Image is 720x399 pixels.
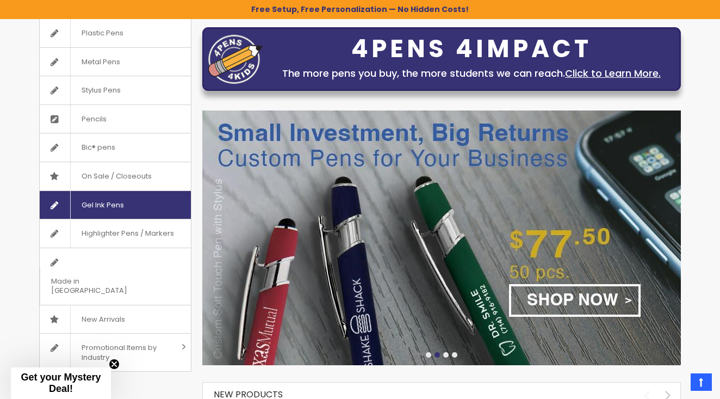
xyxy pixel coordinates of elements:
span: Gel Ink Pens [70,191,135,219]
span: Promotional Items by Industry [70,334,178,371]
a: Bic® pens [40,133,191,162]
a: Highlighter Pens / Markers [40,219,191,248]
a: Promotional Items by Industry [40,334,191,371]
button: Close teaser [109,359,120,370]
span: Metal Pens [70,48,131,76]
a: Metal Pens [40,48,191,76]
span: New Arrivals [70,305,136,334]
a: Made in [GEOGRAPHIC_DATA] [40,248,191,305]
span: Highlighter Pens / Markers [70,219,185,248]
a: On Sale / Closeouts [40,162,191,191]
a: Pencils [40,105,191,133]
span: Stylus Pens [70,76,132,105]
a: Click to Learn More. [565,66,661,80]
span: Plastic Pens [70,19,134,47]
a: Gel Ink Pens [40,191,191,219]
a: Stylus Pens [40,76,191,105]
img: four_pen_logo.png [208,34,263,84]
span: Made in [GEOGRAPHIC_DATA] [40,267,164,305]
span: Get your Mystery Deal! [21,372,101,394]
div: 4PENS 4IMPACT [268,38,675,60]
div: Get your Mystery Deal!Close teaser [11,367,111,399]
a: Plastic Pens [40,19,191,47]
span: On Sale / Closeouts [70,162,163,191]
span: Pencils [70,105,117,133]
span: Bic® pens [70,133,126,162]
img: /custom-soft-touch-pen-metal-barrel.html [202,111,681,365]
div: The more pens you buy, the more students we can reach. [268,66,675,81]
a: New Arrivals [40,305,191,334]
